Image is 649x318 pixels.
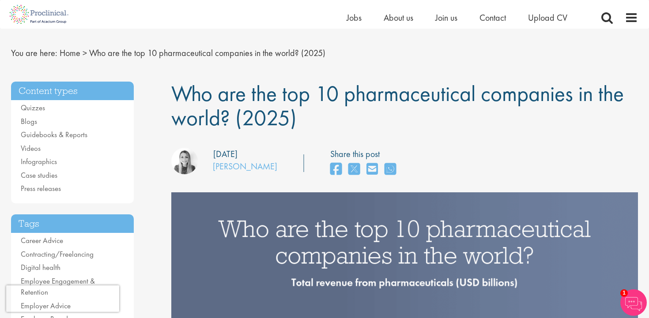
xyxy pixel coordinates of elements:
a: Case studies [21,170,57,180]
a: share on facebook [330,160,342,179]
a: Quizzes [21,103,45,112]
a: Press releases [21,183,61,193]
img: Hannah Burke [171,148,198,174]
a: Employee Engagement & Retention [21,276,95,297]
a: Contracting/Freelancing [21,249,94,259]
span: You are here: [11,47,57,59]
a: Upload CV [528,12,567,23]
a: Jobs [347,12,362,23]
iframe: reCAPTCHA [6,285,119,312]
h3: Content types [11,82,134,101]
a: share on email [366,160,378,179]
a: Videos [21,143,41,153]
a: Career Advice [21,236,63,245]
a: Infographics [21,157,57,166]
a: Contact [479,12,506,23]
span: Who are the top 10 pharmaceutical companies in the world? (2025) [89,47,325,59]
img: Chatbot [620,289,647,316]
h3: Tags [11,214,134,233]
a: breadcrumb link [60,47,80,59]
a: Join us [435,12,457,23]
span: > [83,47,87,59]
label: Share this post [330,148,400,161]
a: [PERSON_NAME] [213,161,277,172]
div: [DATE] [213,148,238,161]
a: About us [384,12,413,23]
a: Blogs [21,116,37,126]
a: share on whats app [385,160,396,179]
a: share on twitter [348,160,360,179]
span: 1 [620,289,628,297]
span: Who are the top 10 pharmaceutical companies in the world? (2025) [171,79,624,132]
a: Guidebooks & Reports [21,130,87,139]
a: Digital health [21,262,60,272]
